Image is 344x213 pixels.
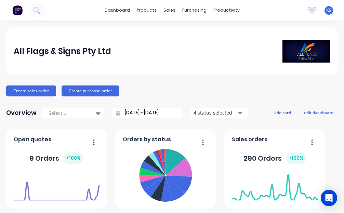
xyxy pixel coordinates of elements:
div: 290 Orders [243,152,306,164]
button: edit dashboard [300,108,338,117]
div: sales [160,5,179,15]
span: KS [326,7,331,13]
div: All Flags & Signs Pty Ltd [14,44,111,58]
span: Open quotes [14,135,51,144]
div: + 100 % [63,152,83,164]
div: 9 Orders [29,152,83,164]
button: 4 status selected [190,108,248,118]
div: productivity [210,5,243,15]
div: products [133,5,160,15]
div: Overview [6,106,37,120]
img: Factory [12,5,23,15]
span: Orders by status [123,135,171,144]
button: Create purchase order [62,85,119,96]
a: dashboard [101,5,133,15]
button: add card [270,108,295,117]
div: Open Intercom Messenger [321,190,337,206]
span: Sales orders [232,135,267,144]
div: purchasing [179,5,210,15]
button: Create sales order [6,85,56,96]
img: All Flags & Signs Pty Ltd [282,40,330,63]
div: 4 status selected [194,109,237,116]
div: + 100 % [286,152,306,164]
